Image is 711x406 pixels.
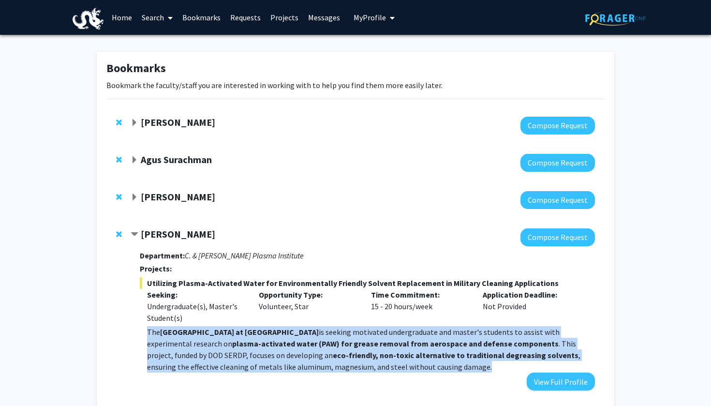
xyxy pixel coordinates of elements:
[232,339,559,348] strong: plasma-activated water (PAW) for grease removal from aerospace and defense components
[107,0,137,34] a: Home
[116,230,122,238] span: Remove Jinjie He from bookmarks
[147,327,560,348] span: is seeking motivated undergraduate and master's students to assist with experimental research on
[178,0,225,34] a: Bookmarks
[520,191,595,209] button: Compose Request to Mauricio Reginato
[303,0,345,34] a: Messages
[364,289,476,324] div: 15 - 20 hours/week
[527,373,595,391] button: View Full Profile
[147,327,160,337] span: The
[73,8,104,30] img: Drexel University Logo
[147,289,245,301] p: Seeking:
[520,117,595,135] button: Compose Request to Aleksandra Sarcevic
[116,119,122,126] span: Remove Aleksandra Sarcevic from bookmarks
[225,0,266,34] a: Requests
[140,277,595,289] span: Utilizing Plasma-Activated Water for Environmentally Friendly Solvent Replacement in Military Cle...
[131,231,138,239] span: Contract Jinjie He Bookmark
[141,116,215,128] strong: [PERSON_NAME]
[585,11,646,26] img: ForagerOne Logo
[137,0,178,34] a: Search
[475,289,588,324] div: Not Provided
[252,289,364,324] div: Volunteer, Star
[140,264,172,273] strong: Projects:
[141,228,215,240] strong: [PERSON_NAME]
[520,154,595,172] button: Compose Request to Agus Surachman
[160,327,319,337] strong: [GEOGRAPHIC_DATA] at [GEOGRAPHIC_DATA]
[131,194,138,201] span: Expand Mauricio Reginato Bookmark
[147,301,245,324] div: Undergraduate(s), Master's Student(s)
[7,362,41,399] iframe: Chat
[259,289,356,301] p: Opportunity Type:
[141,153,212,165] strong: Agus Surachman
[106,79,605,91] p: Bookmark the faculty/staff you are interested in working with to help you find them more easily l...
[106,61,605,75] h1: Bookmarks
[141,191,215,203] strong: [PERSON_NAME]
[131,156,138,164] span: Expand Agus Surachman Bookmark
[131,119,138,127] span: Expand Aleksandra Sarcevic Bookmark
[483,289,580,301] p: Application Deadline:
[354,13,386,22] span: My Profile
[116,193,122,201] span: Remove Mauricio Reginato from bookmarks
[333,350,578,360] strong: eco-friendly, non-toxic alternative to traditional degreasing solvents
[116,156,122,164] span: Remove Agus Surachman from bookmarks
[185,251,304,260] i: C. & [PERSON_NAME] Plasma Institute
[371,289,469,301] p: Time Commitment:
[266,0,303,34] a: Projects
[520,228,595,246] button: Compose Request to Jinjie He
[140,251,185,260] strong: Department:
